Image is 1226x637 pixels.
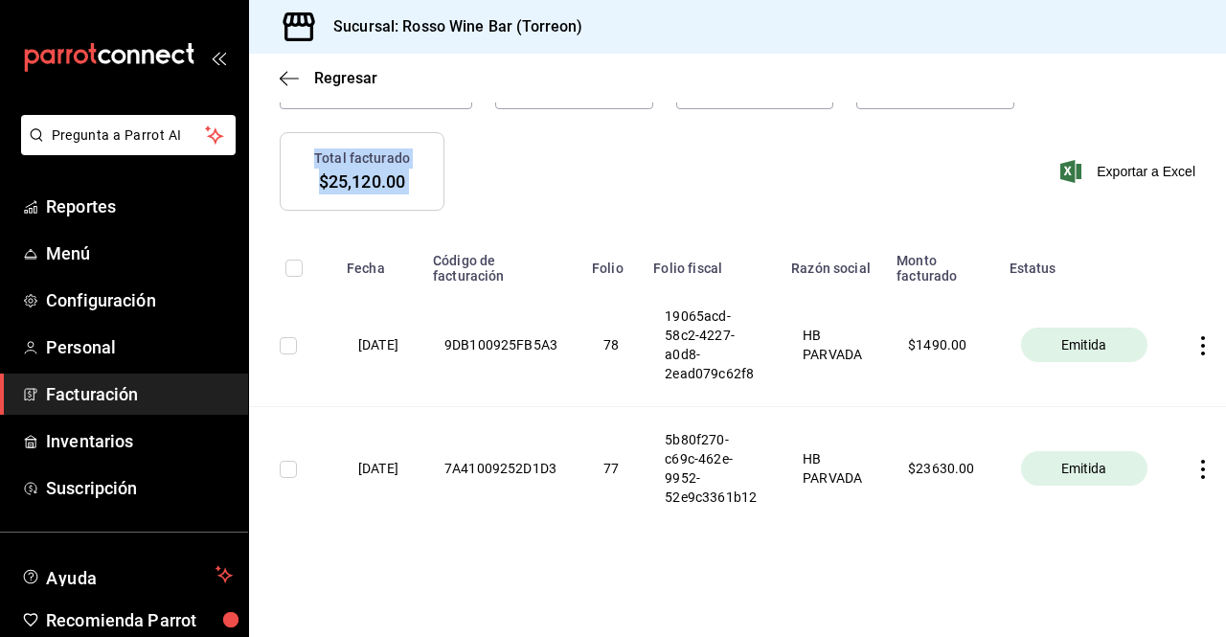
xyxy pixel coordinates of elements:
th: Folio fiscal [642,241,780,284]
span: Regresar [314,69,377,87]
span: Recomienda Parrot [46,607,233,633]
th: $ 1490.00 [885,284,997,407]
span: Facturación [46,381,233,407]
span: Personal [46,334,233,360]
button: open_drawer_menu [211,50,226,65]
th: 5b80f270-c69c-462e-9952-52e9c3361b12 [642,407,780,531]
span: Inventarios [46,428,233,454]
span: Emitida [1054,335,1115,354]
th: 7A41009252D1D3 [421,407,580,531]
th: Estatus [998,241,1170,284]
th: 77 [580,407,642,531]
button: Regresar [280,69,377,87]
button: Pregunta a Parrot AI [21,115,236,155]
th: HB PARVADA [780,284,885,407]
th: HB PARVADA [780,407,885,531]
th: Razón social [780,241,885,284]
h3: Total facturado [314,148,410,169]
th: [DATE] [335,407,421,531]
th: 19065acd-58c2-4227-a0d8-2ead079c62f8 [642,284,780,407]
span: Emitida [1054,459,1115,478]
th: 78 [580,284,642,407]
span: Configuración [46,287,233,313]
th: $ 23630.00 [885,407,997,531]
th: Código de facturación [421,241,580,284]
th: Fecha [335,241,421,284]
a: Pregunta a Parrot AI [13,139,236,159]
th: Folio [580,241,642,284]
span: Ayuda [46,563,208,586]
span: $25,120.00 [319,169,405,194]
th: 9DB100925FB5A3 [421,284,580,407]
h3: Sucursal: Rosso Wine Bar (Torreon) [318,15,582,38]
th: [DATE] [335,284,421,407]
span: Pregunta a Parrot AI [52,125,206,146]
span: Suscripción [46,475,233,501]
button: Exportar a Excel [1064,160,1195,183]
th: Monto facturado [885,241,997,284]
span: Reportes [46,193,233,219]
span: Menú [46,240,233,266]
